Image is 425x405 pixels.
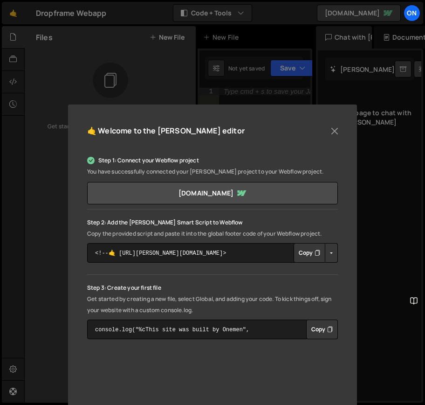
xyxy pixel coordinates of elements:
div: Button group with nested dropdown [306,320,338,339]
a: On [404,5,420,21]
p: Step 3: Create your first file [87,282,338,293]
h5: 🤙 Welcome to the [PERSON_NAME] editor [87,124,245,138]
p: Step 1: Connect your Webflow project [87,155,338,166]
a: [DOMAIN_NAME] [87,182,338,204]
p: Step 2: Add the [PERSON_NAME] Smart Script to Webflow [87,217,338,228]
button: Close [328,124,342,138]
textarea: <!--🤙 [URL][PERSON_NAME][DOMAIN_NAME]> <script>document.addEventListener("DOMContentLoaded", func... [87,243,338,263]
div: Button group with nested dropdown [294,243,338,263]
p: Get started by creating a new file, select Global, and adding your code. To kick things off, sign... [87,293,338,316]
button: Copy [294,243,325,263]
p: You have successfully connected your [PERSON_NAME] project to your Webflow project. [87,166,338,177]
button: Copy [306,320,338,339]
textarea: console.log("%cThis site was built by Onemen", "background:blue;color:#fff;padding: 8px;"); [87,320,338,339]
p: Copy the provided script and paste it into the global footer code of your Webflow project. [87,228,338,239]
